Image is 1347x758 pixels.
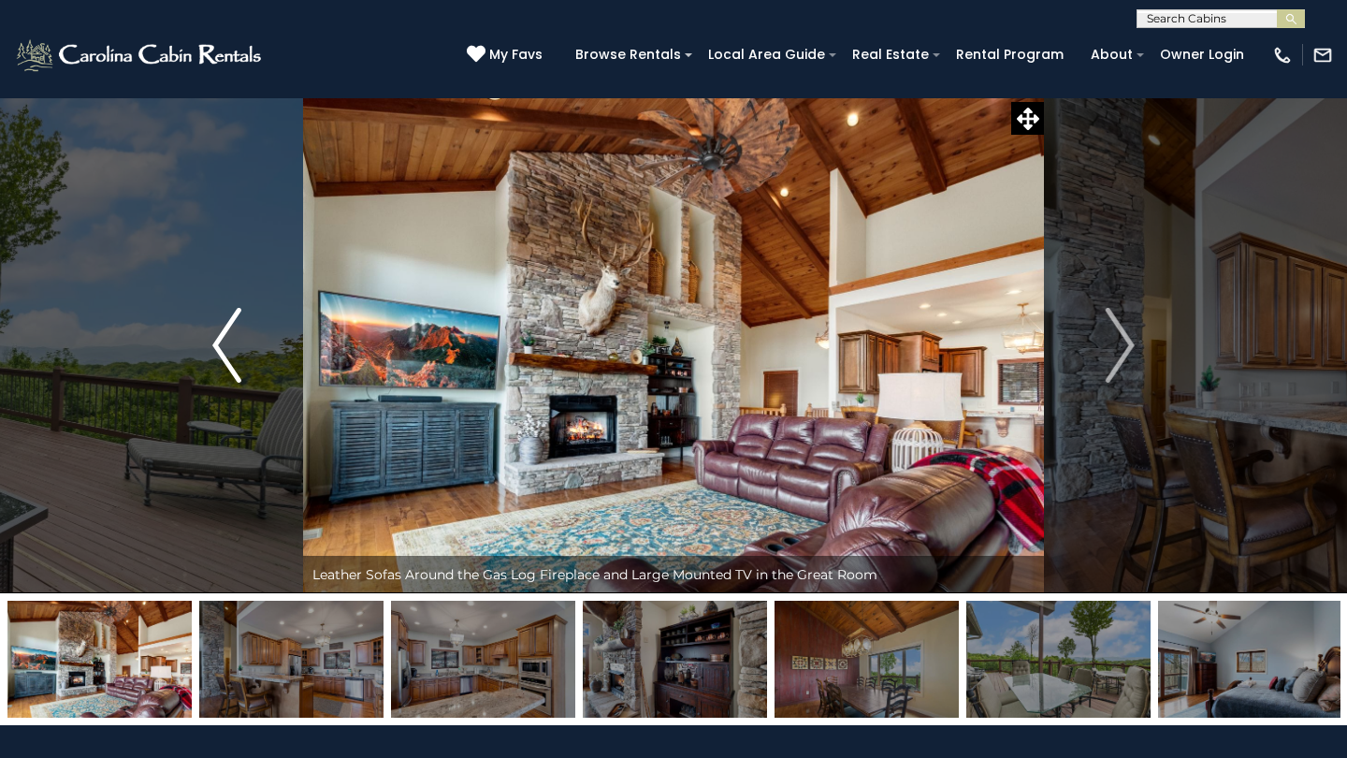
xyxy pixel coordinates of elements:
[1312,45,1333,66] img: mail-regular-white.png
[391,601,575,718] img: 165683051
[1272,45,1293,66] img: phone-regular-white.png
[583,601,767,718] img: 165683047
[1158,601,1342,718] img: 165683052
[7,601,192,718] img: 165683046
[566,40,690,69] a: Browse Rentals
[1151,40,1253,69] a: Owner Login
[467,45,547,66] a: My Favs
[14,36,267,74] img: White-1-2.png
[1081,40,1142,69] a: About
[1106,308,1134,383] img: arrow
[699,40,834,69] a: Local Area Guide
[212,308,240,383] img: arrow
[947,40,1073,69] a: Rental Program
[1044,97,1196,593] button: Next
[151,97,303,593] button: Previous
[489,45,543,65] span: My Favs
[966,601,1151,718] img: 166494322
[199,601,384,718] img: 165683050
[843,40,938,69] a: Real Estate
[303,556,1044,593] div: Leather Sofas Around the Gas Log Fireplace and Large Mounted TV in the Great Room
[775,601,959,718] img: 166494319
